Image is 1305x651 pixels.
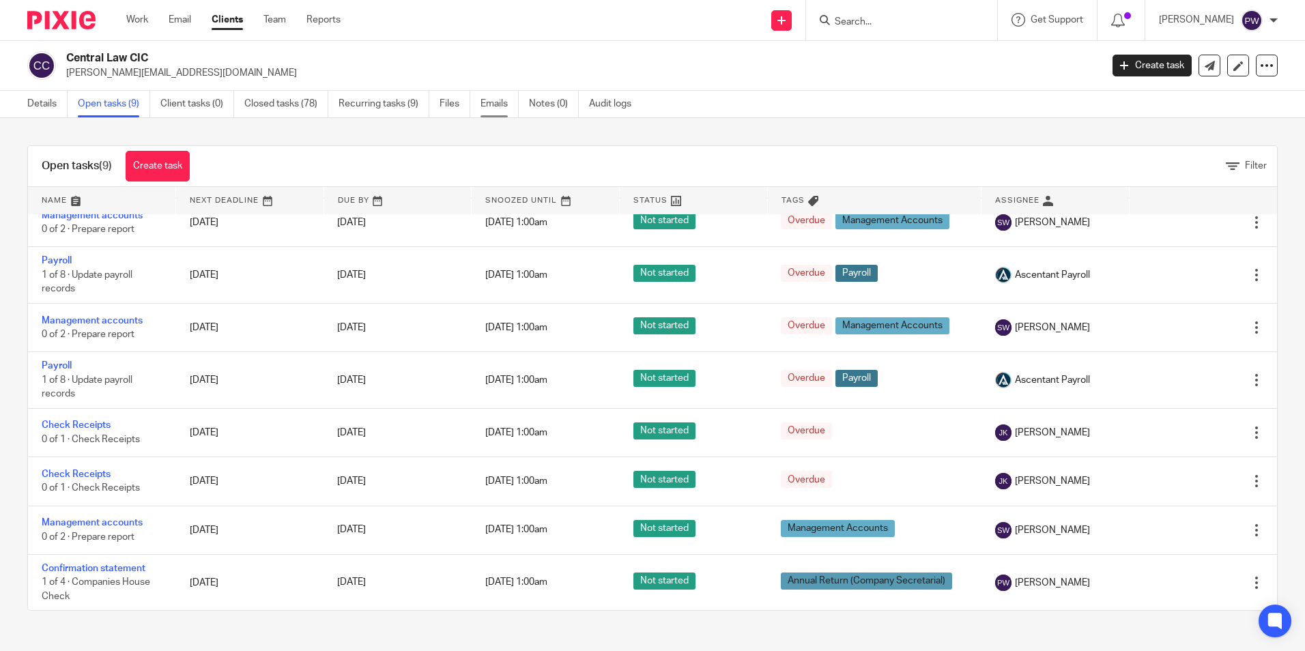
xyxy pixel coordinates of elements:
[1015,426,1090,439] span: [PERSON_NAME]
[633,197,668,204] span: Status
[42,420,111,430] a: Check Receipts
[176,247,324,303] td: [DATE]
[995,214,1012,231] img: svg%3E
[160,91,234,117] a: Client tasks (0)
[42,316,143,325] a: Management accounts
[995,424,1012,441] img: svg%3E
[176,554,324,610] td: [DATE]
[485,525,547,535] span: [DATE] 1:00am
[176,303,324,351] td: [DATE]
[995,575,1012,591] img: svg%3E
[1015,268,1090,282] span: Ascentant Payroll
[42,159,112,173] h1: Open tasks
[42,211,143,220] a: Management accounts
[485,428,547,437] span: [DATE] 1:00am
[99,160,112,171] span: (9)
[42,225,134,234] span: 0 of 2 · Prepare report
[485,197,557,204] span: Snoozed Until
[176,457,324,506] td: [DATE]
[529,91,579,117] a: Notes (0)
[633,370,695,387] span: Not started
[481,91,519,117] a: Emails
[633,212,695,229] span: Not started
[1245,161,1267,171] span: Filter
[337,375,366,385] span: [DATE]
[835,265,878,282] span: Payroll
[589,91,642,117] a: Audit logs
[27,91,68,117] a: Details
[995,267,1012,283] img: Ascentant%20Round%20Only.png
[1031,15,1083,25] span: Get Support
[781,265,832,282] span: Overdue
[126,13,148,27] a: Work
[176,408,324,457] td: [DATE]
[42,469,111,479] a: Check Receipts
[42,483,140,493] span: 0 of 1 · Check Receipts
[337,578,366,588] span: [DATE]
[995,473,1012,489] img: svg%3E
[176,198,324,246] td: [DATE]
[781,317,832,334] span: Overdue
[42,270,132,294] span: 1 of 8 · Update payroll records
[1113,55,1192,76] a: Create task
[1015,373,1090,387] span: Ascentant Payroll
[42,375,132,399] span: 1 of 8 · Update payroll records
[337,218,366,227] span: [DATE]
[781,212,832,229] span: Overdue
[633,422,695,439] span: Not started
[485,375,547,385] span: [DATE] 1:00am
[42,256,72,265] a: Payroll
[833,16,956,29] input: Search
[244,91,328,117] a: Closed tasks (78)
[485,218,547,227] span: [DATE] 1:00am
[42,578,150,602] span: 1 of 4 · Companies House Check
[212,13,243,27] a: Clients
[27,11,96,29] img: Pixie
[781,471,832,488] span: Overdue
[176,506,324,554] td: [DATE]
[633,265,695,282] span: Not started
[440,91,470,117] a: Files
[835,317,949,334] span: Management Accounts
[337,428,366,437] span: [DATE]
[1159,13,1234,27] p: [PERSON_NAME]
[633,573,695,590] span: Not started
[1015,523,1090,537] span: [PERSON_NAME]
[781,573,952,590] span: Annual Return (Company Secretarial)
[42,330,134,339] span: 0 of 2 · Prepare report
[306,13,341,27] a: Reports
[337,476,366,486] span: [DATE]
[1015,216,1090,229] span: [PERSON_NAME]
[485,578,547,588] span: [DATE] 1:00am
[169,13,191,27] a: Email
[781,197,805,204] span: Tags
[66,66,1092,80] p: [PERSON_NAME][EMAIL_ADDRESS][DOMAIN_NAME]
[485,323,547,332] span: [DATE] 1:00am
[835,370,878,387] span: Payroll
[835,212,949,229] span: Management Accounts
[339,91,429,117] a: Recurring tasks (9)
[633,520,695,537] span: Not started
[42,435,140,444] span: 0 of 1 · Check Receipts
[485,270,547,280] span: [DATE] 1:00am
[263,13,286,27] a: Team
[781,422,832,439] span: Overdue
[995,372,1012,388] img: Ascentant%20Round%20Only.png
[633,317,695,334] span: Not started
[995,319,1012,336] img: svg%3E
[78,91,150,117] a: Open tasks (9)
[337,270,366,280] span: [DATE]
[485,476,547,486] span: [DATE] 1:00am
[42,361,72,371] a: Payroll
[781,370,832,387] span: Overdue
[781,520,895,537] span: Management Accounts
[42,532,134,542] span: 0 of 2 · Prepare report
[66,51,887,66] h2: Central Law CIC
[337,525,366,535] span: [DATE]
[995,522,1012,538] img: svg%3E
[42,518,143,527] a: Management accounts
[126,151,190,182] a: Create task
[27,51,56,80] img: svg%3E
[1015,576,1090,590] span: [PERSON_NAME]
[633,471,695,488] span: Not started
